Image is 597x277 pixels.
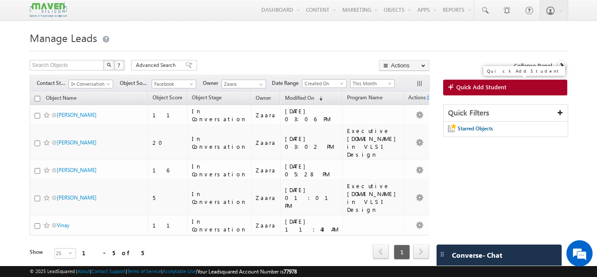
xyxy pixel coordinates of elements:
[444,105,568,122] div: Quick Filters
[35,96,40,102] input: Check all records
[302,80,344,88] span: Created On
[456,83,507,91] span: Quick Add Student
[192,190,247,206] div: In Conversation
[30,31,97,45] span: Manage Leads
[82,248,144,258] div: 1 - 5 of 5
[439,251,446,258] img: carter-drag
[285,107,339,123] div: [DATE] 03:06 PM
[256,95,271,101] span: Owner
[452,251,502,259] span: Converse - Chat
[30,267,297,276] span: © 2025 LeadSquared | | | | |
[347,94,382,101] span: Program Name
[57,112,97,118] a: [PERSON_NAME]
[127,268,161,274] a: Terms of Service
[487,69,562,73] div: Quick Add Student
[203,79,222,87] span: Owner
[413,245,429,259] a: next
[187,93,226,104] a: Object Stage
[405,93,426,104] span: Actions
[77,268,90,274] a: About
[69,80,111,88] span: In Conversation
[118,61,121,69] span: ?
[152,80,196,88] a: Facebook
[413,244,429,259] span: next
[285,135,339,151] div: [DATE] 03:02 PM
[285,217,339,233] div: [DATE] 11:43 AM
[192,135,247,151] div: In Conversation
[153,94,182,101] span: Object Score
[443,80,567,95] a: Quick Add Student
[192,107,247,123] div: In Conversation
[11,81,160,207] textarea: Type your message and hit 'Enter'
[57,167,97,173] a: [PERSON_NAME]
[91,268,126,274] a: Contact Support
[350,79,395,88] a: This Month
[284,268,297,275] span: 77978
[285,162,339,178] div: [DATE] 05:28 PM
[153,111,183,119] div: 11
[347,127,400,158] div: Executive [DOMAIN_NAME] in VLSI Design
[37,79,69,87] span: Contact Stage
[57,222,69,228] a: Vinay
[148,93,187,104] a: Object Score
[302,79,347,88] a: Created On
[152,80,194,88] span: Facebook
[136,61,178,69] span: Advanced Search
[222,80,266,88] input: Type to Search
[514,62,552,70] span: Collapse Panel
[143,4,164,25] div: Minimize live chat window
[373,245,389,259] a: prev
[379,60,429,71] button: Actions
[57,194,97,201] a: [PERSON_NAME]
[373,244,389,259] span: prev
[119,215,159,227] em: Start Chat
[69,80,113,88] a: In Conversation
[163,268,196,274] a: Acceptable Use
[153,166,183,174] div: 16
[197,268,297,275] span: Your Leadsquared Account Number is
[254,80,265,89] a: Show All Items
[281,93,327,104] a: Modified On (sorted descending)
[153,221,183,229] div: 11
[192,94,222,101] span: Object Stage
[316,95,323,102] span: (sorted descending)
[285,95,314,101] span: Modified On
[272,79,302,87] span: Date Range
[57,139,97,146] a: [PERSON_NAME]
[42,93,81,105] a: Object Name
[285,186,339,210] div: [DATE] 01:01 PM
[153,139,183,147] div: 20
[114,60,125,70] button: ?
[192,162,247,178] div: In Conversation
[153,194,183,202] div: 5
[256,111,276,119] div: Zaara
[256,166,276,174] div: Zaara
[30,248,47,256] div: Show
[120,79,152,87] span: Object Source
[256,194,276,202] div: Zaara
[394,245,410,259] span: 1
[347,182,400,214] div: Executive [DOMAIN_NAME] in VLSI Design
[458,125,493,132] span: Starred Objects
[107,63,111,67] img: Search
[192,217,247,233] div: In Conversation
[343,93,387,104] a: Program Name
[30,2,66,18] img: Custom Logo
[45,46,147,57] div: Chat with us now
[256,221,276,229] div: Zaara
[69,251,76,255] span: select
[256,139,276,147] div: Zaara
[15,46,37,57] img: d_60004797649_company_0_60004797649
[55,249,69,258] span: 25
[351,80,392,88] span: This Month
